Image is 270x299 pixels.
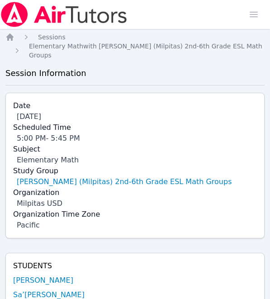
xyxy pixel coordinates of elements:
[29,42,265,60] a: Elementary Mathwith [PERSON_NAME] (Milpitas) 2nd-6th Grade ESL Math Groups
[29,43,262,59] span: Elementary Math with [PERSON_NAME] (Milpitas) 2nd-6th Grade ESL Math Groups
[13,122,257,133] label: Scheduled Time
[13,187,257,198] label: Organization
[13,275,73,286] a: [PERSON_NAME]
[17,176,232,187] a: [PERSON_NAME] (Milpitas) 2nd-6th Grade ESL Math Groups
[5,67,265,80] h3: Session Information
[13,166,257,176] label: Study Group
[38,33,66,41] span: Sessions
[17,111,257,122] div: [DATE]
[17,220,257,231] div: Pacific
[13,261,257,271] h4: Students
[5,33,265,60] nav: Breadcrumb
[13,100,257,111] label: Date
[17,198,257,209] div: Milpitas USD
[38,33,66,42] a: Sessions
[13,209,257,220] label: Organization Time Zone
[13,144,257,155] label: Subject
[17,155,257,166] div: Elementary Math
[17,133,257,144] div: 5:00 PM - 5:45 PM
